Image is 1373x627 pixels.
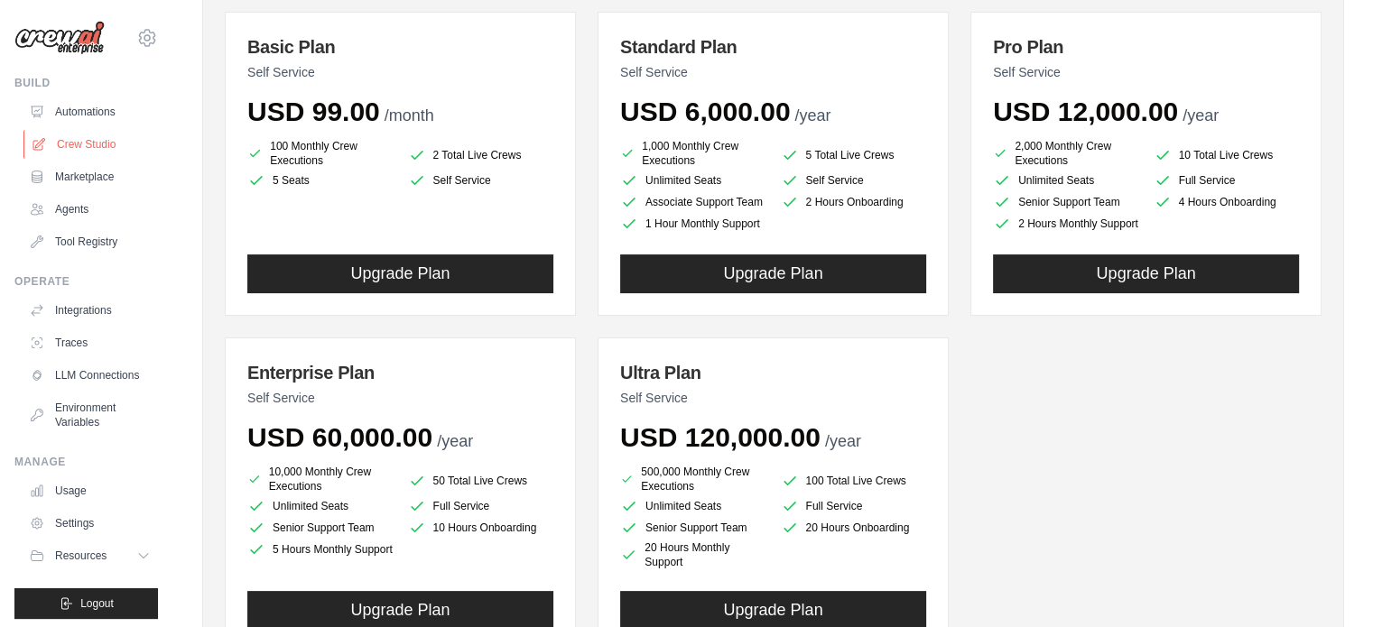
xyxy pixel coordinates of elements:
[14,455,158,469] div: Manage
[620,97,790,126] span: USD 6,000.00
[794,106,830,124] span: /year
[247,254,553,293] button: Upgrade Plan
[14,588,158,619] button: Logout
[22,296,158,325] a: Integrations
[825,432,861,450] span: /year
[993,97,1178,126] span: USD 12,000.00
[247,389,553,407] p: Self Service
[23,130,160,159] a: Crew Studio
[22,361,158,390] a: LLM Connections
[620,360,926,385] h3: Ultra Plan
[247,519,394,537] li: Senior Support Team
[22,195,158,224] a: Agents
[781,143,927,168] li: 5 Total Live Crews
[620,139,766,168] li: 1,000 Monthly Crew Executions
[247,34,553,60] h3: Basic Plan
[1183,106,1219,124] span: /year
[993,34,1299,60] h3: Pro Plan
[408,143,554,168] li: 2 Total Live Crews
[1283,540,1373,627] iframe: Chat Widget
[22,97,158,126] a: Automations
[620,193,766,211] li: Associate Support Team
[620,519,766,537] li: Senior Support Team
[993,215,1139,233] li: 2 Hours Monthly Support
[993,193,1139,211] li: Senior Support Team
[22,328,158,357] a: Traces
[620,171,766,189] li: Unlimited Seats
[247,422,432,452] span: USD 60,000.00
[781,519,927,537] li: 20 Hours Onboarding
[247,465,394,493] li: 10,000 Monthly Crew Executions
[408,171,554,189] li: Self Service
[781,468,927,493] li: 100 Total Live Crews
[80,596,114,611] span: Logout
[437,432,473,450] span: /year
[22,227,158,256] a: Tool Registry
[620,422,821,452] span: USD 120,000.00
[1154,143,1300,168] li: 10 Total Live Crews
[22,393,158,437] a: Environment Variables
[408,497,554,515] li: Full Service
[247,63,553,81] p: Self Service
[247,497,394,515] li: Unlimited Seats
[22,476,158,505] a: Usage
[247,360,553,385] h3: Enterprise Plan
[247,97,380,126] span: USD 99.00
[620,63,926,81] p: Self Service
[781,497,927,515] li: Full Service
[22,541,158,570] button: Resources
[247,171,394,189] li: 5 Seats
[781,171,927,189] li: Self Service
[408,468,554,493] li: 50 Total Live Crews
[620,215,766,233] li: 1 Hour Monthly Support
[14,21,105,55] img: Logo
[385,106,434,124] span: /month
[620,465,766,493] li: 500,000 Monthly Crew Executions
[993,63,1299,81] p: Self Service
[1154,193,1300,211] li: 4 Hours Onboarding
[55,549,107,563] span: Resources
[620,34,926,60] h3: Standard Plan
[993,171,1139,189] li: Unlimited Seats
[247,540,394,558] li: 5 Hours Monthly Support
[993,254,1299,293] button: Upgrade Plan
[620,540,766,569] li: 20 Hours Monthly Support
[22,162,158,191] a: Marketplace
[620,389,926,407] p: Self Service
[22,509,158,538] a: Settings
[1154,171,1300,189] li: Full Service
[620,254,926,293] button: Upgrade Plan
[993,139,1139,168] li: 2,000 Monthly Crew Executions
[408,519,554,537] li: 10 Hours Onboarding
[14,76,158,90] div: Build
[620,497,766,515] li: Unlimited Seats
[1283,540,1373,627] div: チャットウィジェット
[247,139,394,168] li: 100 Monthly Crew Executions
[781,193,927,211] li: 2 Hours Onboarding
[14,274,158,289] div: Operate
